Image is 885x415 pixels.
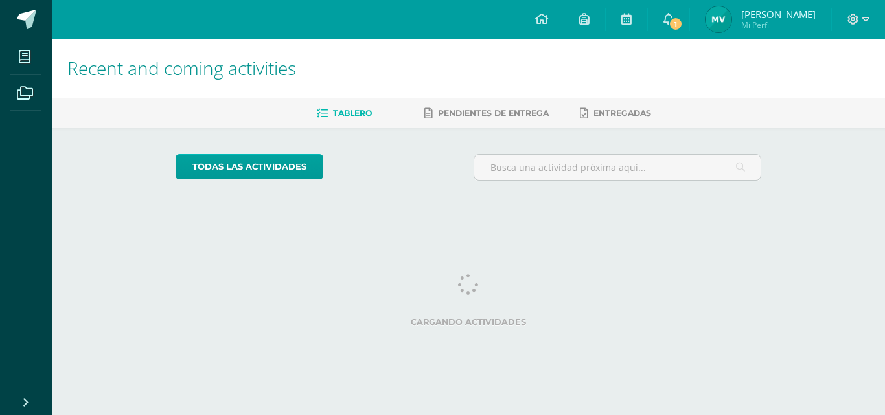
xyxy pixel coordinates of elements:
[317,103,372,124] a: Tablero
[706,6,731,32] img: 34d319e21e75ad8623ac9b797030a920.png
[333,108,372,118] span: Tablero
[593,108,651,118] span: Entregadas
[580,103,651,124] a: Entregadas
[438,108,549,118] span: Pendientes de entrega
[741,8,816,21] span: [PERSON_NAME]
[67,56,296,80] span: Recent and coming activities
[474,155,761,180] input: Busca una actividad próxima aquí...
[669,17,683,31] span: 1
[424,103,549,124] a: Pendientes de entrega
[741,19,816,30] span: Mi Perfil
[176,154,323,179] a: todas las Actividades
[176,317,762,327] label: Cargando actividades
